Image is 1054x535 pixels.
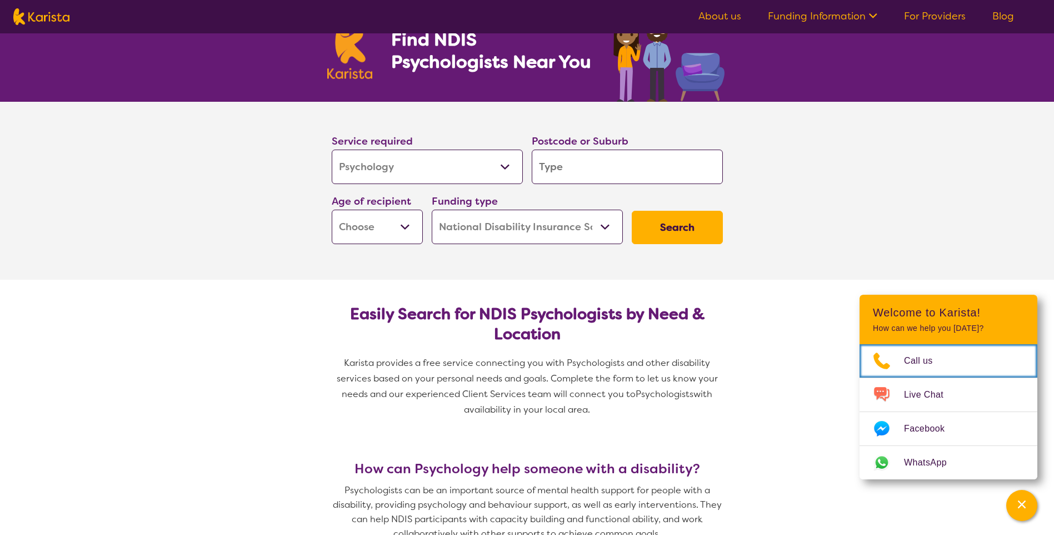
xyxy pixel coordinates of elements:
[610,4,727,102] img: psychology
[13,8,69,25] img: Karista logo
[992,9,1014,23] a: Blog
[391,28,597,73] h1: Find NDIS Psychologists Near You
[768,9,877,23] a: Funding Information
[904,353,946,369] span: Call us
[532,150,723,184] input: Type
[341,304,714,344] h2: Easily Search for NDIS Psychologists by Need & Location
[904,9,966,23] a: For Providers
[327,461,727,477] h3: How can Psychology help someone with a disability?
[698,9,741,23] a: About us
[860,295,1037,479] div: Channel Menu
[873,306,1024,319] h2: Welcome to Karista!
[904,420,958,437] span: Facebook
[904,387,957,403] span: Live Chat
[332,135,413,148] label: Service required
[532,135,628,148] label: Postcode or Suburb
[632,211,723,244] button: Search
[1006,490,1037,521] button: Channel Menu
[327,19,373,79] img: Karista logo
[860,344,1037,479] ul: Choose channel
[873,324,1024,333] p: How can we help you [DATE]?
[432,195,498,208] label: Funding type
[337,357,720,400] span: Karista provides a free service connecting you with Psychologists and other disability services b...
[636,388,693,400] span: Psychologists
[860,446,1037,479] a: Web link opens in a new tab.
[904,454,960,471] span: WhatsApp
[332,195,411,208] label: Age of recipient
